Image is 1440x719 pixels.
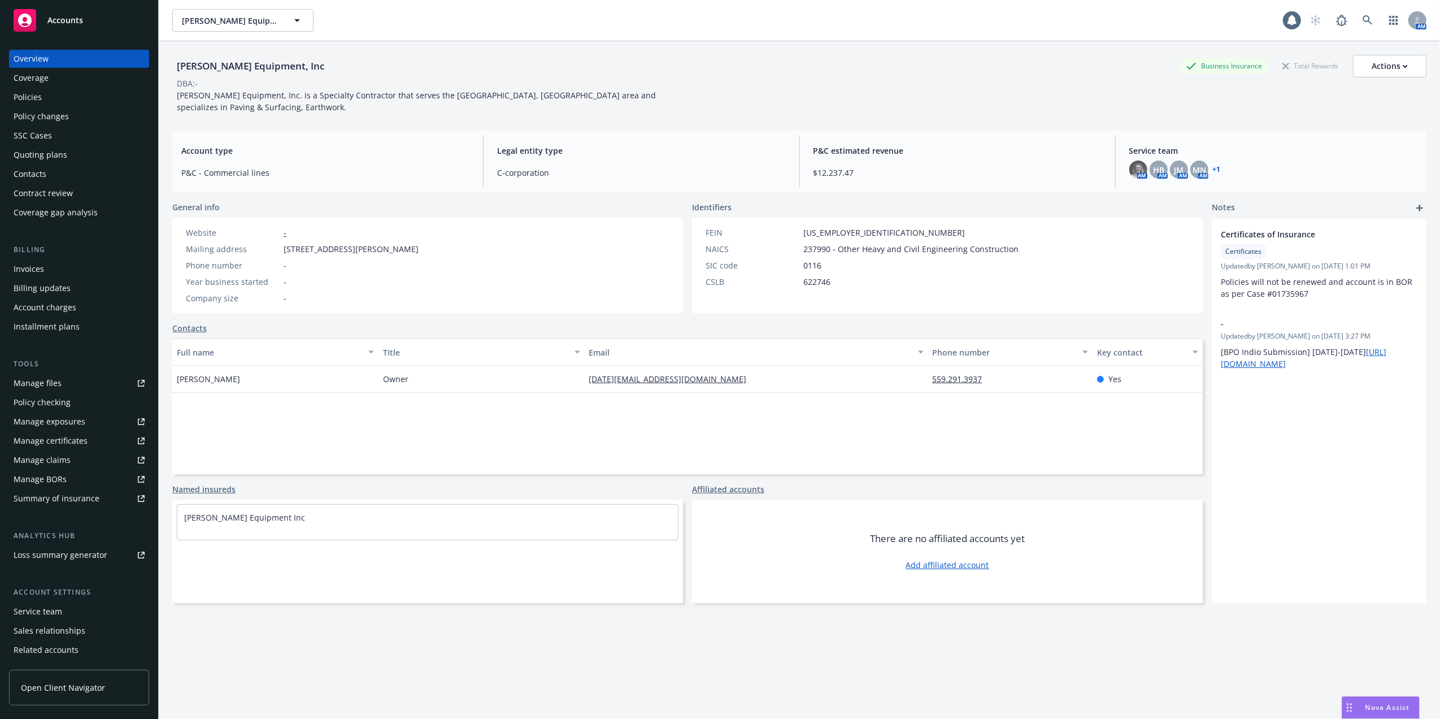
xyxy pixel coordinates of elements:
[172,9,314,32] button: [PERSON_NAME] Equipment, Inc
[186,227,279,239] div: Website
[284,243,419,255] span: [STREET_ADDRESS][PERSON_NAME]
[692,201,732,213] span: Identifiers
[14,88,42,106] div: Policies
[9,244,149,255] div: Billing
[585,339,928,366] button: Email
[186,276,279,288] div: Year business started
[1356,9,1379,32] a: Search
[497,145,785,157] span: Legal entity type
[813,167,1102,179] span: $12,237.47
[14,641,79,659] div: Related accounts
[9,298,149,317] a: Account charges
[803,276,830,288] span: 622746
[14,546,107,564] div: Loss summary generator
[803,227,965,239] span: [US_EMPLOYER_IDENTIFICATION_NUMBER]
[172,483,236,495] a: Named insureds
[383,346,568,358] div: Title
[9,490,149,508] a: Summary of insurance
[589,374,756,384] a: [DATE][EMAIL_ADDRESS][DOMAIN_NAME]
[706,259,799,271] div: SIC code
[172,339,379,366] button: Full name
[1181,59,1268,73] div: Business Insurance
[14,165,46,183] div: Contacts
[706,276,799,288] div: CSLB
[14,146,67,164] div: Quoting plans
[284,292,286,304] span: -
[692,483,764,495] a: Affiliated accounts
[1365,703,1410,712] span: Nova Assist
[9,69,149,87] a: Coverage
[1372,55,1408,77] div: Actions
[1093,339,1203,366] button: Key contact
[14,490,99,508] div: Summary of insurance
[1212,219,1426,309] div: Certificates of InsuranceCertificatesUpdatedby [PERSON_NAME] on [DATE] 1:01 PMPolicies will not b...
[172,322,207,334] a: Contacts
[1212,309,1426,379] div: -Updatedby [PERSON_NAME] on [DATE] 3:27 PM[BPO Indio Submission] [DATE]-[DATE][URL][DOMAIN_NAME]
[9,5,149,36] a: Accounts
[9,107,149,125] a: Policy changes
[172,59,329,73] div: [PERSON_NAME] Equipment, Inc
[1193,164,1206,176] span: MN
[9,184,149,202] a: Contract review
[9,413,149,431] a: Manage exposures
[14,470,67,488] div: Manage BORs
[284,259,286,271] span: -
[284,276,286,288] span: -
[803,243,1019,255] span: 237990 - Other Heavy and Civil Engineering Construction
[1330,9,1353,32] a: Report a Bug
[177,77,198,89] div: DBA: -
[14,393,71,412] div: Policy checking
[181,167,469,179] span: P&C - Commercial lines
[1213,166,1221,173] a: +1
[177,373,240,385] span: [PERSON_NAME]
[14,279,71,297] div: Billing updates
[9,622,149,640] a: Sales relationships
[9,470,149,488] a: Manage BORs
[1221,276,1415,299] span: Policies will not be renewed and account is in BOR as per Case #01735967
[589,346,911,358] div: Email
[1353,55,1426,77] button: Actions
[14,603,62,621] div: Service team
[1382,9,1405,32] a: Switch app
[383,373,408,385] span: Owner
[706,243,799,255] div: NAICS
[1129,161,1147,179] img: photo
[14,451,71,469] div: Manage claims
[177,90,658,112] span: [PERSON_NAME] Equipment, Inc. is a Specialty Contractor that serves the [GEOGRAPHIC_DATA], [GEOGR...
[14,203,98,222] div: Coverage gap analysis
[9,641,149,659] a: Related accounts
[9,50,149,68] a: Overview
[9,546,149,564] a: Loss summary generator
[906,559,989,571] a: Add affiliated account
[14,69,49,87] div: Coverage
[9,587,149,598] div: Account settings
[1129,145,1417,157] span: Service team
[14,50,49,68] div: Overview
[172,201,220,213] span: General info
[9,127,149,145] a: SSC Cases
[1212,201,1235,215] span: Notes
[14,622,85,640] div: Sales relationships
[1413,201,1426,215] a: add
[379,339,585,366] button: Title
[933,346,1076,358] div: Phone number
[1221,331,1417,341] span: Updated by [PERSON_NAME] on [DATE] 3:27 PM
[14,107,69,125] div: Policy changes
[9,165,149,183] a: Contacts
[1304,9,1327,32] a: Start snowing
[1221,261,1417,271] span: Updated by [PERSON_NAME] on [DATE] 1:01 PM
[928,339,1093,366] button: Phone number
[813,145,1102,157] span: P&C estimated revenue
[14,660,69,678] div: Client features
[803,259,821,271] span: 0116
[1342,697,1356,718] div: Drag to move
[186,243,279,255] div: Mailing address
[21,682,105,694] span: Open Client Navigator
[14,260,44,278] div: Invoices
[1221,346,1417,370] p: [BPO Indio Submission] [DATE]-[DATE]
[933,374,991,384] a: 559.291.3937
[1153,164,1164,176] span: HB
[14,298,76,317] div: Account charges
[184,512,305,523] a: [PERSON_NAME] Equipment Inc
